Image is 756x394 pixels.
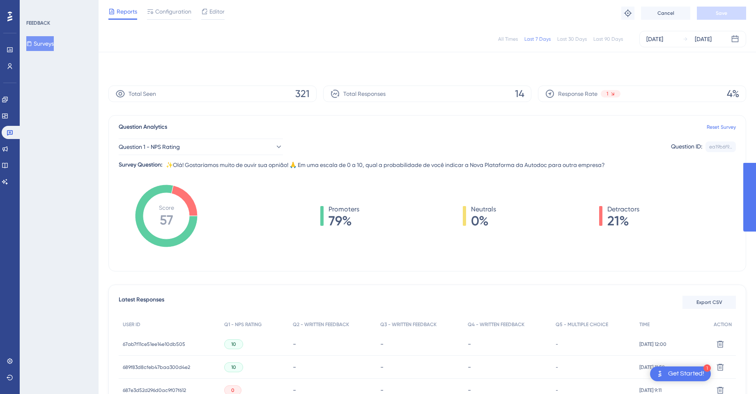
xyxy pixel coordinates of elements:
[714,321,732,328] span: ACTION
[166,160,605,170] span: ✨Olá! Gostaríamos muito de ouvir sua opnião! 🙏 Em uma escala de 0 a 10, qual a probabilidade de v...
[224,321,262,328] span: Q1 - NPS RATING
[524,36,551,42] div: Last 7 Days
[657,10,674,16] span: Cancel
[293,321,349,328] span: Q2 - WRITTEN FEEDBACK
[655,369,665,379] img: launcher-image-alternative-text
[380,321,437,328] span: Q3 - WRITTEN FEEDBACK
[26,20,50,26] div: FEEDBACK
[231,341,236,348] span: 10
[558,89,597,99] span: Response Rate
[231,387,234,394] span: 0
[716,10,727,16] span: Save
[468,340,547,348] div: -
[293,363,372,371] div: -
[515,87,524,100] span: 14
[607,90,608,97] span: 1
[671,141,702,152] div: Question ID:
[26,36,54,51] button: Surveys
[293,340,372,348] div: -
[129,89,156,99] span: Total Seen
[117,7,137,16] span: Reports
[209,7,225,16] span: Editor
[155,7,191,16] span: Configuration
[343,89,386,99] span: Total Responses
[329,204,359,214] span: Promoters
[556,387,558,394] span: -
[123,364,190,371] span: 689f83d8cfeb47baa300d4e2
[639,341,666,348] span: [DATE] 12:00
[607,214,639,227] span: 21%
[468,386,547,394] div: -
[231,364,236,371] span: 10
[468,363,547,371] div: -
[380,340,460,348] div: -
[557,36,587,42] div: Last 30 Days
[593,36,623,42] div: Last 90 Days
[556,341,558,348] span: -
[471,214,496,227] span: 0%
[123,387,186,394] span: 687e3d52d296d0ac9f07f612
[682,296,736,309] button: Export CSV
[639,321,650,328] span: TIME
[295,87,310,100] span: 321
[556,321,608,328] span: Q5 - MULTIPLE CHOICE
[159,204,174,211] tspan: Score
[380,386,460,394] div: -
[123,321,140,328] span: USER ID
[668,369,704,378] div: Get Started!
[556,364,558,371] span: -
[703,364,711,372] div: 1
[119,122,167,132] span: Question Analytics
[329,214,359,227] span: 79%
[697,7,746,20] button: Save
[646,34,663,44] div: [DATE]
[650,366,711,381] div: Open Get Started! checklist, remaining modules: 1
[498,36,518,42] div: All Times
[607,204,639,214] span: Detractors
[468,321,524,328] span: Q4 - WRITTEN FEEDBACK
[639,387,662,394] span: [DATE] 9:11
[380,363,460,371] div: -
[727,87,739,100] span: 4%
[639,364,664,371] span: [DATE] 11:59
[160,212,173,228] tspan: 57
[119,139,283,155] button: Question 1 - NPS Rating
[709,144,732,150] div: ea19b6f9...
[471,204,496,214] span: Neutrals
[119,160,163,170] div: Survey Question:
[119,295,164,310] span: Latest Responses
[641,7,690,20] button: Cancel
[696,299,722,306] span: Export CSV
[707,124,736,130] a: Reset Survey
[119,142,180,152] span: Question 1 - NPS Rating
[123,341,185,348] span: 67ab7f11ce51ee14e10db505
[293,386,372,394] div: -
[722,362,746,386] iframe: UserGuiding AI Assistant Launcher
[695,34,712,44] div: [DATE]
